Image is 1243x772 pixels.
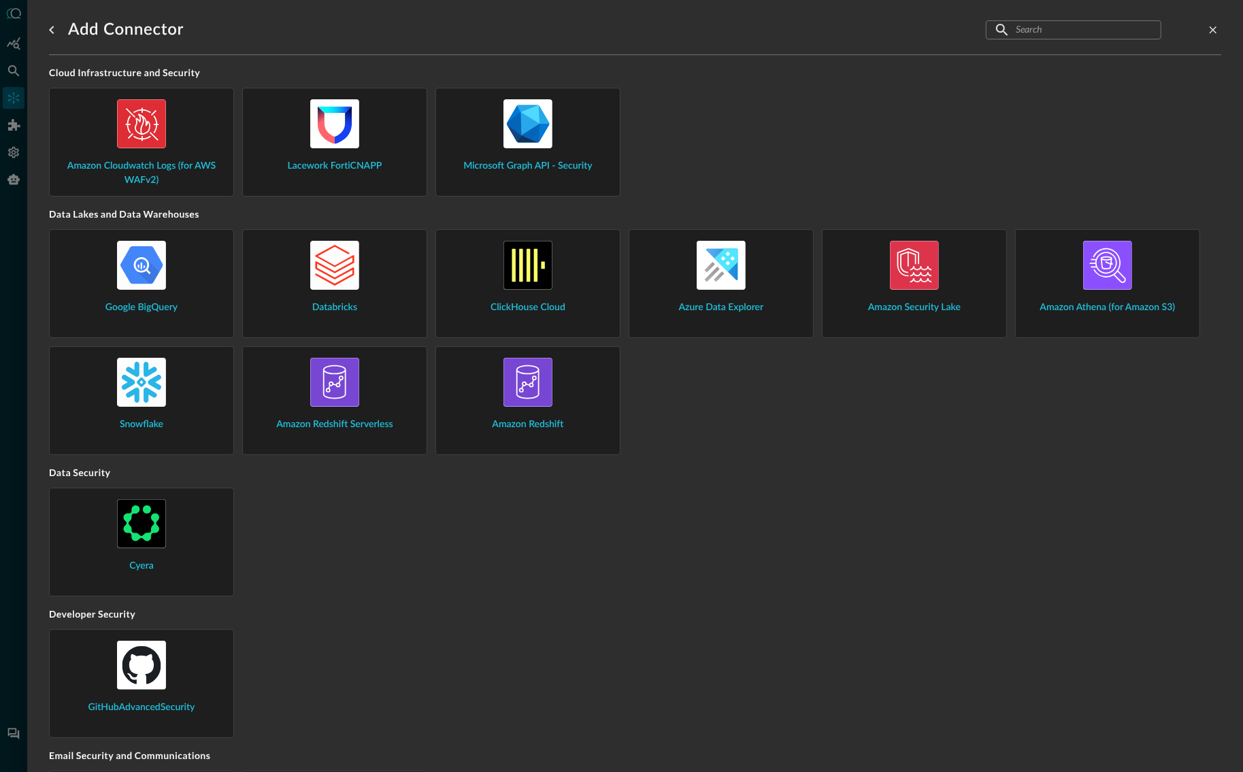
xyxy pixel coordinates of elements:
[1016,17,1130,42] input: Search
[288,159,382,173] span: Lacework FortiCNAPP
[49,466,1221,488] h5: Data Security
[68,19,184,41] h1: Add Connector
[1083,241,1132,290] img: AWSAthena.svg
[868,301,961,315] span: Amazon Security Lake
[463,159,593,173] span: Microsoft Graph API - Security
[49,207,1221,229] h5: Data Lakes and Data Warehouses
[41,19,63,41] button: go back
[890,241,939,290] img: AWSSecurityLake.svg
[503,241,552,290] img: ClickHouse.svg
[61,159,222,188] span: Amazon Cloudwatch Logs (for AWS WAFv2)
[129,559,154,573] span: Cyera
[49,607,1221,629] h5: Developer Security
[491,301,565,315] span: ClickHouse Cloud
[49,749,1221,771] h5: Email Security and Communications
[492,418,563,432] span: Amazon Redshift
[117,641,166,690] img: Github.svg
[697,241,746,290] img: AzureDataExplorer.svg
[679,301,764,315] span: Azure Data Explorer
[88,701,195,715] span: GitHubAdvancedSecurity
[117,99,166,148] img: AWSCloudWatchLogs.svg
[310,241,359,290] img: Databricks.svg
[503,99,552,148] img: MicrosoftGraph.svg
[117,358,166,407] img: Snowflake.svg
[503,358,552,407] img: AWSRedshift.svg
[49,66,1221,88] h5: Cloud Infrastructure and Security
[120,418,163,432] span: Snowflake
[312,301,357,315] span: Databricks
[1205,22,1221,38] button: close-drawer
[117,241,166,290] img: GoogleBigQuery.svg
[117,499,166,548] img: Cyera.svg
[105,301,178,315] span: Google BigQuery
[310,358,359,407] img: AWSRedshift.svg
[1040,301,1176,315] span: Amazon Athena (for Amazon S3)
[310,99,359,148] img: LaceworkFortiCnapp.svg
[276,418,393,432] span: Amazon Redshift Serverless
